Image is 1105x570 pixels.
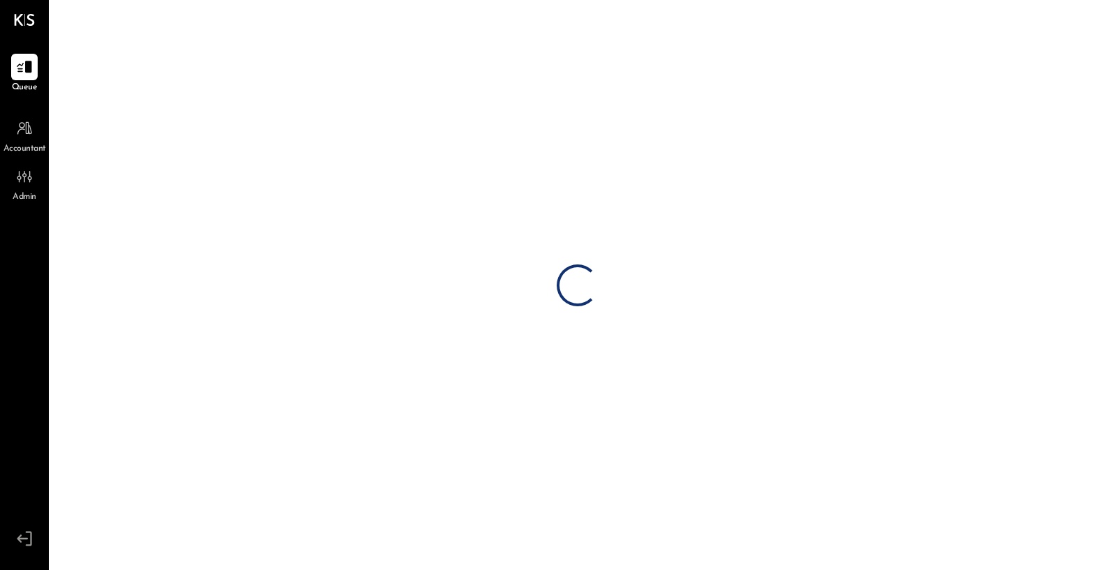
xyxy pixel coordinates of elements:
span: Queue [12,82,38,94]
a: Accountant [1,115,48,156]
span: Admin [13,191,36,204]
a: Admin [1,163,48,204]
span: Accountant [3,143,46,156]
a: Queue [1,54,48,94]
